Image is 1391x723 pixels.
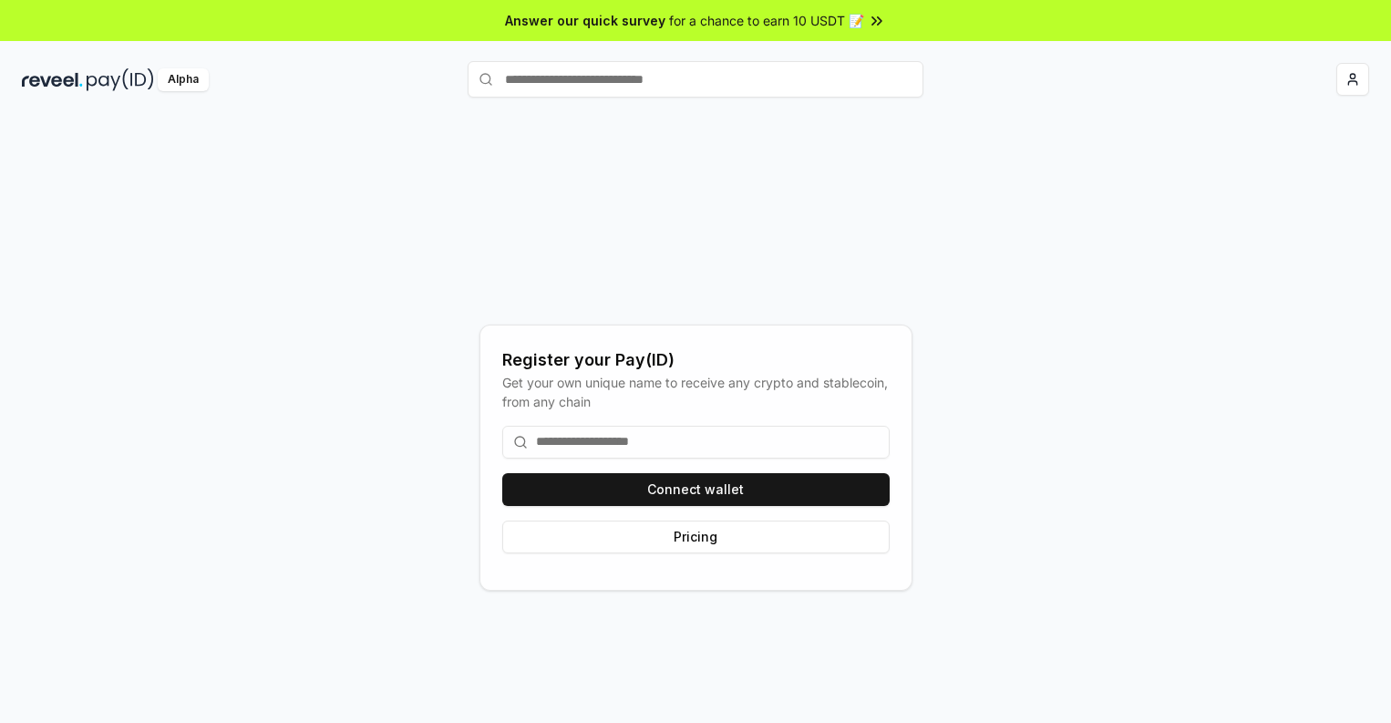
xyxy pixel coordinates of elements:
div: Get your own unique name to receive any crypto and stablecoin, from any chain [502,373,890,411]
div: Register your Pay(ID) [502,347,890,373]
img: pay_id [87,68,154,91]
img: reveel_dark [22,68,83,91]
span: Answer our quick survey [505,11,665,30]
button: Connect wallet [502,473,890,506]
span: for a chance to earn 10 USDT 📝 [669,11,864,30]
div: Alpha [158,68,209,91]
button: Pricing [502,521,890,553]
